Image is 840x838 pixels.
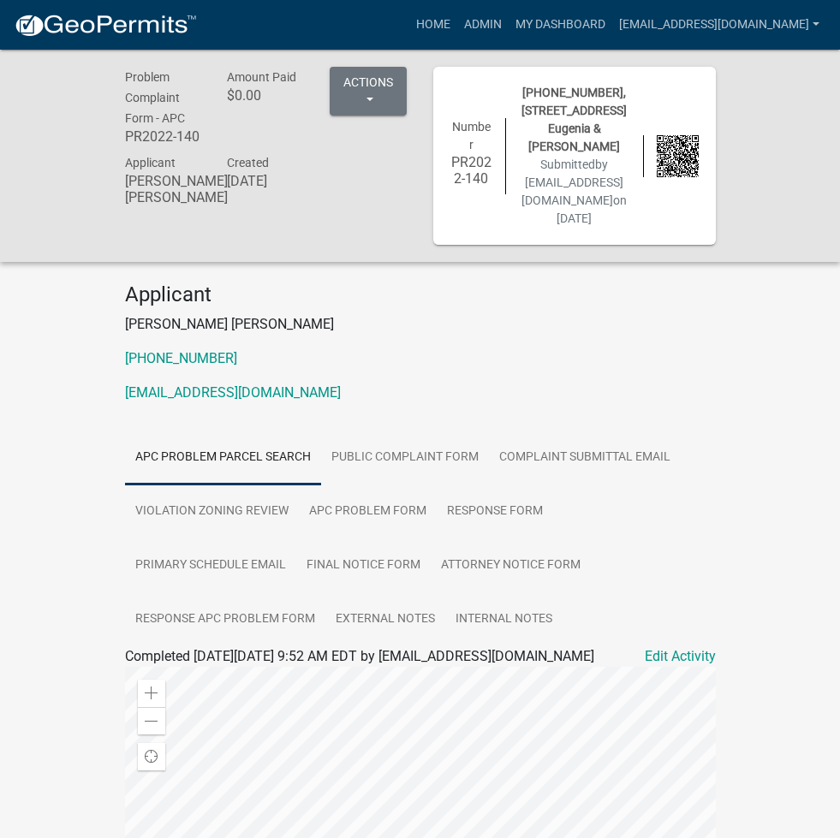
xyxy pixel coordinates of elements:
[452,120,491,152] span: Number
[509,9,612,41] a: My Dashboard
[450,154,492,187] h6: PR2022-140
[125,156,176,169] span: Applicant
[138,680,165,707] div: Zoom in
[325,592,445,647] a: External Notes
[138,743,165,770] div: Find my location
[125,128,202,145] h6: PR2022-140
[125,592,325,647] a: Response APC Problem Form
[437,484,553,539] a: RESPONSE FORM
[612,9,826,41] a: [EMAIL_ADDRESS][DOMAIN_NAME]
[227,173,304,189] h6: [DATE]
[125,282,716,307] h4: Applicant
[125,538,296,593] a: Primary Schedule Email
[521,157,623,207] span: by [EMAIL_ADDRESS][DOMAIN_NAME]
[657,135,699,177] img: QR code
[125,314,716,335] p: [PERSON_NAME] [PERSON_NAME]
[125,431,321,485] a: APC Problem Parcel search
[125,384,341,401] a: [EMAIL_ADDRESS][DOMAIN_NAME]
[445,592,563,647] a: Internal Notes
[227,156,269,169] span: Created
[645,646,716,667] a: Edit Activity
[321,431,489,485] a: Public Complaint Form
[489,431,681,485] a: Complaint Submittal Email
[125,484,299,539] a: Violation Zoning Review
[521,157,627,225] span: Submitted on [DATE]
[125,350,237,366] a: [PHONE_NUMBER]
[138,707,165,734] div: Zoom out
[125,70,185,125] span: Problem Complaint Form - APC
[125,173,202,205] h6: [PERSON_NAME] [PERSON_NAME]
[409,9,457,41] a: Home
[125,648,594,664] span: Completed [DATE][DATE] 9:52 AM EDT by [EMAIL_ADDRESS][DOMAIN_NAME]
[521,86,627,153] span: [PHONE_NUMBER], [STREET_ADDRESS] Eugenia & [PERSON_NAME]
[296,538,431,593] a: Final Notice Form
[330,67,407,116] button: Actions
[299,484,437,539] a: APC Problem Form
[227,70,296,84] span: Amount Paid
[431,538,591,593] a: Attorney Notice Form
[227,87,304,104] h6: $0.00
[457,9,509,41] a: Admin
